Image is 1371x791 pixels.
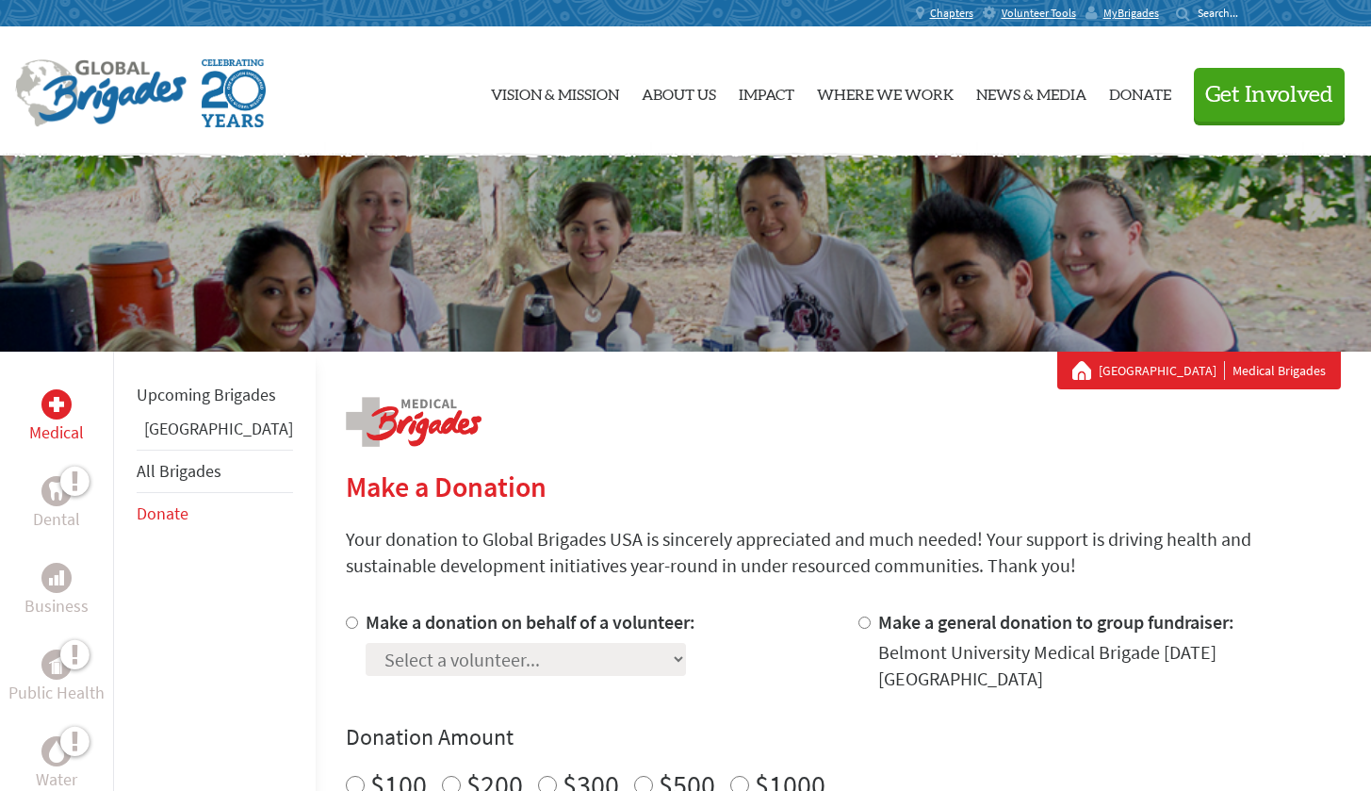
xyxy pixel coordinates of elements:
[976,42,1086,140] a: News & Media
[1198,6,1251,20] input: Search...
[346,397,481,447] img: logo-medical.png
[346,722,1341,752] h4: Donation Amount
[137,460,221,482] a: All Brigades
[8,680,105,706] p: Public Health
[41,476,72,506] div: Dental
[137,416,293,450] li: Guatemala
[366,610,695,634] label: Make a donation on behalf of a volunteer:
[144,418,293,439] a: [GEOGRAPHIC_DATA]
[137,493,293,535] li: Donate
[33,476,80,533] a: DentalDental
[739,42,794,140] a: Impact
[491,42,619,140] a: Vision & Mission
[642,42,716,140] a: About Us
[49,397,64,412] img: Medical
[878,610,1234,634] label: Make a general donation to group fundraiser:
[41,389,72,420] div: Medical
[49,570,64,585] img: Business
[15,59,187,127] img: Global Brigades Logo
[24,593,89,619] p: Business
[29,389,84,446] a: MedicalMedical
[1205,84,1333,107] span: Get Involved
[137,384,276,405] a: Upcoming Brigades
[49,655,64,674] img: Public Health
[41,563,72,593] div: Business
[137,503,188,524] a: Donate
[8,650,105,706] a: Public HealthPublic Health
[137,374,293,416] li: Upcoming Brigades
[41,736,72,766] div: Water
[1109,42,1171,140] a: Donate
[1194,68,1345,122] button: Get Involved
[137,450,293,493] li: All Brigades
[49,740,64,762] img: Water
[33,506,80,533] p: Dental
[24,563,89,619] a: BusinessBusiness
[1072,361,1326,380] div: Medical Brigades
[1103,6,1159,21] span: MyBrigades
[49,482,64,500] img: Dental
[1002,6,1076,21] span: Volunteer Tools
[202,59,266,127] img: Global Brigades Celebrating 20 Years
[878,639,1341,692] div: Belmont University Medical Brigade [DATE] [GEOGRAPHIC_DATA]
[817,42,954,140] a: Where We Work
[29,420,84,446] p: Medical
[41,650,72,680] div: Public Health
[346,526,1341,579] p: Your donation to Global Brigades USA is sincerely appreciated and much needed! Your support is dr...
[930,6,973,21] span: Chapters
[1099,361,1225,380] a: [GEOGRAPHIC_DATA]
[346,470,1341,503] h2: Make a Donation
